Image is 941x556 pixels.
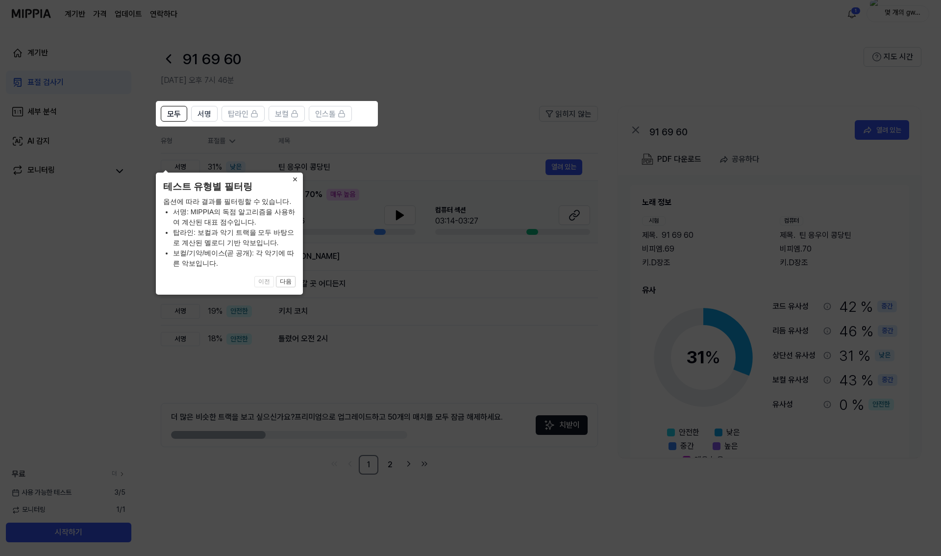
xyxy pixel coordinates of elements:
button: 인스톨 [309,106,352,122]
font: 인스톨 [315,109,336,119]
font: 모두 [167,109,181,119]
font: 탑라인: 보컬과 악기 트랙을 모두 바탕으로 계산된 멜로디 기반 악보입니다. [173,228,294,247]
button: 이전 [254,276,274,288]
button: 보컬 [269,106,305,122]
font: 서명 [198,109,211,119]
font: 서명: MIPPIA의 독점 알고리즘을 사용하여 계산된 대표 점수입니다. [173,208,295,226]
font: 테스트 유형별 필터링 [163,181,252,192]
button: 다음 [276,276,296,288]
font: 다음 [280,278,292,285]
font: 탑라인 [228,109,248,119]
button: 모두 [161,106,187,122]
font: 이전 [258,278,270,285]
font: 보컬 [275,109,289,119]
button: 닫다 [287,173,303,186]
button: 서명 [191,106,218,122]
font: × [293,175,298,184]
font: 옵션에 따라 결과를 필터링할 수 있습니다. [163,198,291,205]
font: 보컬/기악/베이스(곧 공개): 각 악기에 따른 악보입니다. [173,249,294,267]
button: 탑라인 [222,106,265,122]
